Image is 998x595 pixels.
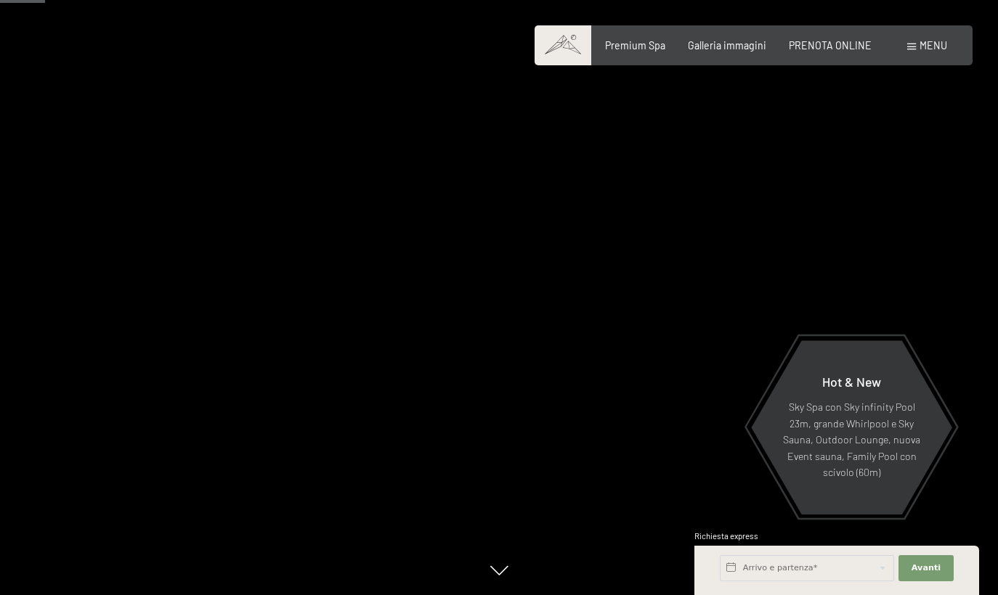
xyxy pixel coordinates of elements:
[920,39,947,52] span: Menu
[688,39,766,52] a: Galleria immagini
[898,555,954,581] button: Avanti
[694,531,758,541] span: Richiesta express
[789,39,872,52] a: PRENOTA ONLINE
[750,340,953,515] a: Hot & New Sky Spa con Sky infinity Pool 23m, grande Whirlpool e Sky Sauna, Outdoor Lounge, nuova ...
[822,374,881,390] span: Hot & New
[782,399,921,481] p: Sky Spa con Sky infinity Pool 23m, grande Whirlpool e Sky Sauna, Outdoor Lounge, nuova Event saun...
[912,562,941,574] span: Avanti
[605,39,665,52] a: Premium Spa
